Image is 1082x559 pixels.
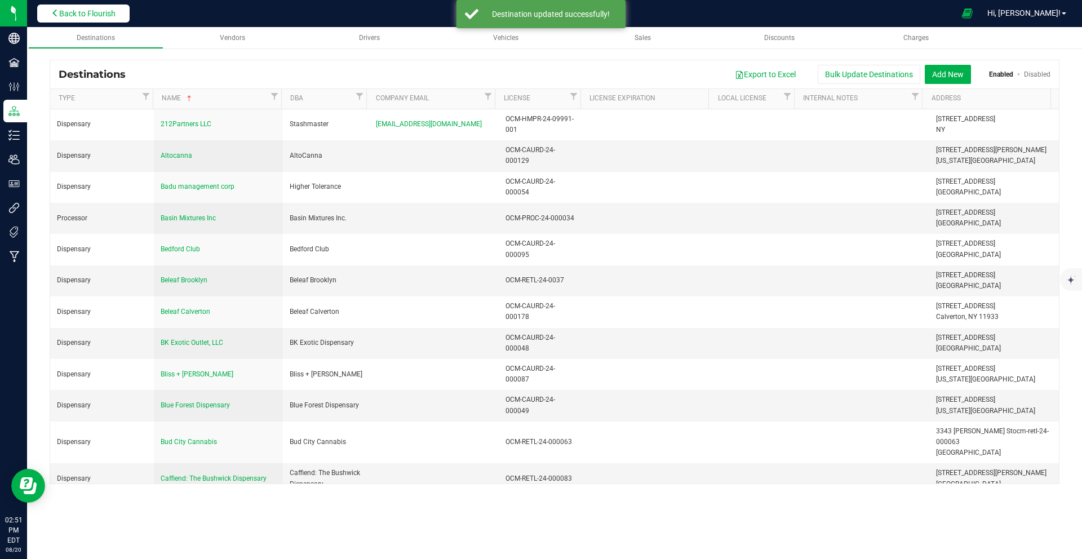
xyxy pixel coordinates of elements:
button: Add New [925,65,971,84]
inline-svg: Company [8,33,20,44]
button: Bulk Update Destinations [818,65,920,84]
a: Filter [268,89,281,103]
div: OCM-RETL-24-000063 [505,437,578,447]
div: OCM-CAURD-24-000129 [505,145,578,166]
div: Bud City Cannabis [290,437,362,447]
span: Bud City Cannabis [161,438,217,446]
span: Altocanna [161,152,192,159]
span: Basin Mixtures Inc [161,214,216,222]
div: OCM-CAURD-24-000095 [505,238,578,260]
span: [STREET_ADDRESS] [936,239,995,247]
span: [GEOGRAPHIC_DATA] [936,480,1001,488]
span: [US_STATE][GEOGRAPHIC_DATA] [936,375,1035,383]
div: Dispensary [57,400,147,411]
div: Caffiend: The Bushwick Dispensary [290,468,362,489]
div: OCM-RETL-24-000083 [505,473,578,484]
div: Dispensary [57,338,147,348]
div: Bliss + [PERSON_NAME] [290,369,362,380]
span: Blue Forest Dispensary [161,401,230,409]
a: Local License [718,94,781,103]
div: OCM-CAURD-24-000049 [505,394,578,416]
a: Type [59,94,139,103]
div: Bedford Club [290,244,362,255]
div: OCM-CAURD-24-000048 [505,332,578,354]
a: Filter [781,89,794,103]
a: Filter [567,89,580,103]
span: Vendors [220,34,245,42]
span: Discounts [764,34,795,42]
span: [STREET_ADDRESS][PERSON_NAME] [936,469,1046,477]
span: Drivers [359,34,380,42]
inline-svg: User Roles [8,178,20,189]
div: Blue Forest Dispensary [290,400,362,411]
div: Dispensary [57,150,147,161]
span: [GEOGRAPHIC_DATA] [936,282,1001,290]
div: Dispensary [57,244,147,255]
div: OCM-CAURD-24-000054 [505,176,578,198]
div: Higher Tolerance [290,181,362,192]
span: Sales [635,34,651,42]
a: Address [932,94,1046,103]
a: Company Email [376,94,481,103]
span: [STREET_ADDRESS][PERSON_NAME] [936,146,1046,154]
a: Internal Notes [803,94,908,103]
span: [STREET_ADDRESS] [936,178,995,185]
button: Back to Flourish [37,5,130,23]
span: [GEOGRAPHIC_DATA] [936,449,1001,456]
span: Bedford Club [161,245,200,253]
div: OCM-CAURD-24-000178 [505,301,578,322]
span: Hi, [PERSON_NAME]! [987,8,1061,17]
div: Destination updated successfully! [485,8,617,20]
a: Enabled [989,70,1013,78]
div: Beleaf Brooklyn [290,275,362,286]
span: [EMAIL_ADDRESS][DOMAIN_NAME] [376,120,482,128]
div: Stashmaster [290,119,362,130]
span: [STREET_ADDRESS] [936,208,995,216]
span: [STREET_ADDRESS] [936,396,995,403]
div: BK Exotic Dispensary [290,338,362,348]
a: Filter [481,89,495,103]
div: Dispensary [57,275,147,286]
inline-svg: Integrations [8,202,20,214]
div: Dispensary [57,369,147,380]
span: [US_STATE][GEOGRAPHIC_DATA] [936,157,1035,165]
p: 02:51 PM EDT [5,515,22,545]
div: AltoCanna [290,150,362,161]
inline-svg: Users [8,154,20,165]
div: Dispensary [57,473,147,484]
p: 08/20 [5,545,22,554]
div: Dispensary [57,119,147,130]
inline-svg: Tags [8,227,20,238]
div: OCM-HMPR-24-09991-001 [505,114,578,135]
a: License [504,94,566,103]
span: Beleaf Brooklyn [161,276,207,284]
iframe: Resource center [11,469,45,503]
a: DBA [290,94,353,103]
span: Bliss + [PERSON_NAME] [161,370,233,378]
span: [GEOGRAPHIC_DATA] [936,251,1001,259]
span: Charges [903,34,929,42]
span: [US_STATE][GEOGRAPHIC_DATA] [936,407,1035,415]
span: [STREET_ADDRESS] [936,334,995,341]
span: BK Exotic Outlet, LLC [161,339,223,347]
span: Back to Flourish [59,9,116,18]
a: Disabled [1024,70,1050,78]
span: [GEOGRAPHIC_DATA] [936,219,1001,227]
div: OCM-RETL-24-0037 [505,275,578,286]
div: Beleaf Calverton [290,307,362,317]
span: Vehicles [493,34,518,42]
span: [GEOGRAPHIC_DATA] [936,188,1001,196]
div: OCM-PROC-24-000034 [505,213,578,224]
inline-svg: Inventory [8,130,20,141]
span: Badu management corp [161,183,234,190]
span: Beleaf Calverton [161,308,210,316]
div: Processor [57,213,147,224]
span: NY [936,126,945,134]
a: Filter [908,89,922,103]
span: Destinations [59,68,134,81]
div: OCM-CAURD-24-000087 [505,363,578,385]
inline-svg: Distribution [8,105,20,117]
span: Destinations [77,34,115,42]
span: [STREET_ADDRESS] [936,365,995,372]
div: Dispensary [57,307,147,317]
